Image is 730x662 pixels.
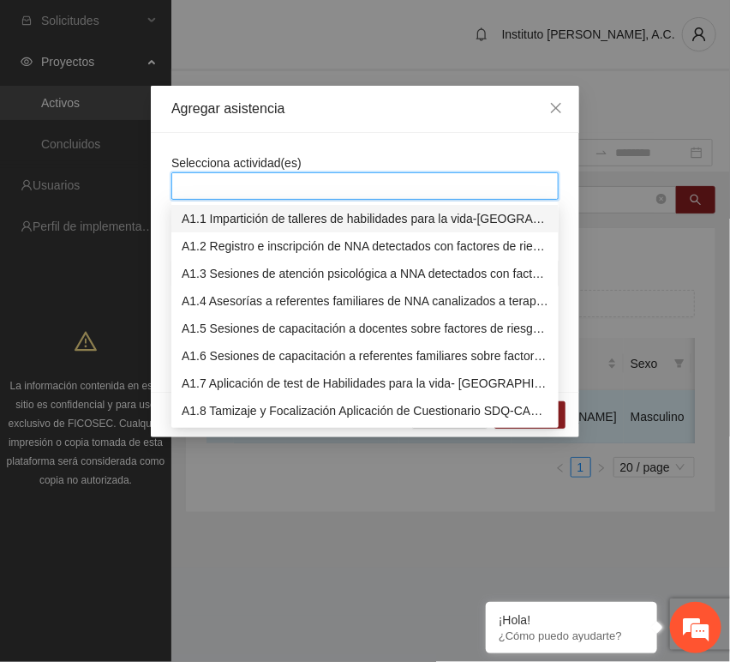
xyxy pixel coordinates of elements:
button: Close [533,86,579,132]
span: Selecciona actividad(es) [171,156,302,170]
p: ¿Cómo puedo ayudarte? [499,629,644,642]
div: A1.5 Sesiones de capacitación a docentes sobre factores de riesgo y factores protectores- Chihuahua [171,315,559,342]
div: A1.8 Tamizaje y Focalización Aplicación de Cuestionario SDQ-CAS-[GEOGRAPHIC_DATA] [182,401,548,420]
div: Agregar asistencia [171,99,559,118]
div: A1.4 Asesorías a referentes familiares de NNA canalizados a terapia -Chihuahua [182,292,548,310]
div: A1.1 Impartición de talleres de habilidades para la vida-[GEOGRAPHIC_DATA] [182,209,548,228]
div: A1.2 Registro e inscripción de NNA detectados con factores de riesgo -Chihuahua [171,232,559,260]
div: A1.8 Tamizaje y Focalización Aplicación de Cuestionario SDQ-CAS-Chihuahua [171,397,559,424]
div: A1.6 Sesiones de capacitación a referentes familiares sobre factores de riesgo y factores protect... [171,342,559,370]
span: close [549,101,563,115]
div: ¡Hola! [499,613,644,627]
span: Estamos en línea. [99,229,236,402]
div: A1.3 Sesiones de atención psicológica a NNA detectados con factores de riesgo -Chihuahua [182,264,548,283]
div: A1.3 Sesiones de atención psicológica a NNA detectados con factores de riesgo -Chihuahua [171,260,559,287]
div: A1.7 Aplicación de test de Habilidades para la vida- [GEOGRAPHIC_DATA] [182,374,548,393]
div: A1.5 Sesiones de capacitación a docentes sobre factores de riesgo y factores protectores- [GEOGRA... [182,319,548,338]
div: A1.2 Registro e inscripción de NNA detectados con factores de riesgo -[GEOGRAPHIC_DATA] [182,237,548,256]
div: A1.1 Impartición de talleres de habilidades para la vida-Chihuahua [171,205,559,232]
div: Minimizar ventana de chat en vivo [281,9,322,50]
div: A1.4 Asesorías a referentes familiares de NNA canalizados a terapia -Chihuahua [171,287,559,315]
div: A1.6 Sesiones de capacitación a referentes familiares sobre factores de riesgo y factores protect... [182,346,548,365]
div: Chatee con nosotros ahora [89,87,288,110]
div: A1.7 Aplicación de test de Habilidades para la vida- Chihuahua [171,370,559,397]
textarea: Escriba su mensaje y pulse “Intro” [9,468,326,528]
